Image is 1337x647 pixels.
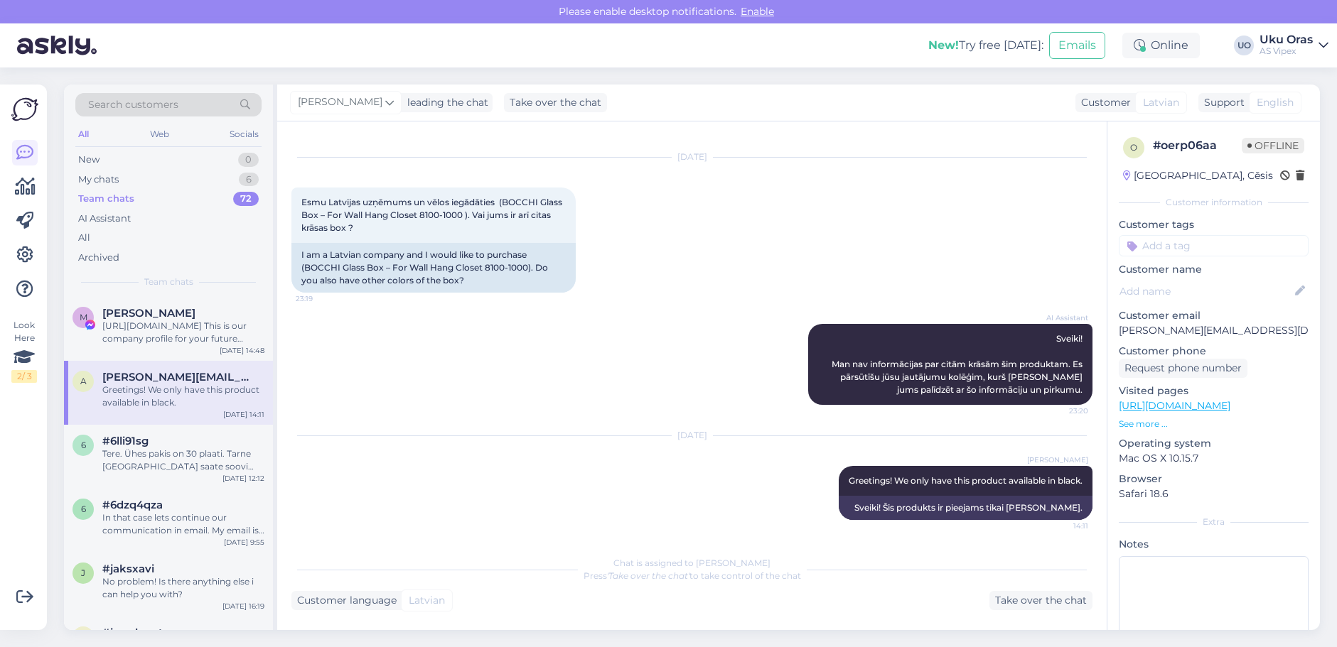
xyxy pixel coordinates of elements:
[102,499,163,511] span: #6dzq4qza
[1119,384,1309,398] p: Visited pages
[1035,406,1088,416] span: 23:20
[239,173,259,187] div: 6
[1035,312,1088,323] span: AI Assistant
[584,570,801,581] span: Press to take control of the chat
[78,212,131,226] div: AI Assistant
[78,251,119,265] div: Archived
[102,562,154,575] span: #jaksxavi
[1119,235,1309,256] input: Add a tag
[11,96,38,123] img: Askly Logo
[11,370,37,383] div: 2 / 3
[1027,455,1088,465] span: [PERSON_NAME]
[233,192,259,206] div: 72
[1119,217,1309,232] p: Customer tags
[1119,399,1230,412] a: [URL][DOMAIN_NAME]
[832,333,1085,395] span: Sveiki! Man nav informācijas par citām krāsām šim produktam. Es pārsūtīšu jūsu jautājumu kolēģim,...
[147,125,172,143] div: Web
[80,312,87,322] span: M
[102,384,264,409] div: Greetings! We only have this product available in black.
[88,97,178,112] span: Search customers
[222,601,264,611] div: [DATE] 16:19
[928,37,1043,54] div: Try free [DATE]:
[1119,486,1309,501] p: Safari 18.6
[1198,95,1245,110] div: Support
[1119,262,1309,277] p: Customer name
[1119,436,1309,451] p: Operating system
[144,276,193,288] span: Team chats
[238,153,259,167] div: 0
[1119,516,1309,528] div: Extra
[1260,34,1313,45] div: Uku Oras
[102,626,163,639] span: #ircmkewt
[839,496,1092,520] div: Sveiki! Šis produkts ir pieejams tikai [PERSON_NAME].
[1119,418,1309,430] p: See more ...
[223,409,264,420] div: [DATE] 14:11
[1035,521,1088,531] span: 14:11
[78,153,100,167] div: New
[11,319,37,383] div: Look Here
[1130,142,1137,153] span: o
[613,558,770,568] span: Chat is assigned to [PERSON_NAME]
[102,447,264,473] div: Tere. Ühes pakis on 30 plaati. Tarne [GEOGRAPHIC_DATA] saate soovi korral juurde valida tellimuse...
[1119,323,1309,338] p: [PERSON_NAME][EMAIL_ADDRESS][DOMAIN_NAME]
[301,197,564,233] span: Esmu Latvijas uzņēmums un vēlos iegādāties (BOCCHI Glass Box – For Wall Hang Closet 8100-1000 ). ...
[227,125,262,143] div: Socials
[1119,196,1309,209] div: Customer information
[78,231,90,245] div: All
[298,94,382,110] span: [PERSON_NAME]
[81,440,86,450] span: 6
[220,345,264,356] div: [DATE] 14:48
[102,575,264,601] div: No problem! Is there anything else i can help you with?
[1122,33,1200,58] div: Online
[75,125,92,143] div: All
[102,320,264,345] div: [URL][DOMAIN_NAME] This is our company profile for your future reference.
[224,537,264,548] div: [DATE] 9:55
[1119,283,1292,299] input: Add name
[989,591,1092,610] div: Take over the chat
[1234,36,1254,55] div: UO
[291,593,397,608] div: Customer language
[80,376,87,386] span: a
[607,570,689,581] i: 'Take over the chat'
[928,38,959,52] b: New!
[1049,32,1105,59] button: Emails
[504,93,607,112] div: Take over the chat
[1260,34,1328,57] a: Uku OrasAS Vipex
[291,429,1092,442] div: [DATE]
[78,192,134,206] div: Team chats
[102,435,149,447] span: #6lli91sg
[1257,95,1294,110] span: English
[1260,45,1313,57] div: AS Vipex
[409,593,445,608] span: Latvian
[1123,168,1273,183] div: [GEOGRAPHIC_DATA], Cēsis
[1075,95,1131,110] div: Customer
[1143,95,1179,110] span: Latvian
[222,473,264,484] div: [DATE] 12:12
[1119,537,1309,552] p: Notes
[81,567,85,578] span: j
[736,5,778,18] span: Enable
[78,173,119,187] div: My chats
[1119,344,1309,359] p: Customer phone
[1153,137,1242,154] div: # oerp06aa
[1242,138,1304,153] span: Offline
[291,243,576,293] div: I am a Latvian company and I would like to purchase (BOCCHI Glass Box – For Wall Hang Closet 8100...
[1119,451,1309,466] p: Mac OS X 10.15.7
[1119,472,1309,486] p: Browser
[849,475,1083,486] span: Greetings! We only have this product available in black.
[1119,308,1309,323] p: Customer email
[102,511,264,537] div: In that case lets continue our communication in email. My email is [PERSON_NAME][EMAIL_ADDRESS][P...
[81,504,86,514] span: 6
[102,307,195,320] span: Miral Domingotiles
[1119,359,1247,378] div: Request phone number
[402,95,488,110] div: leading the chat
[291,151,1092,163] div: [DATE]
[102,371,250,384] span: andrejs@amati.lv
[296,293,349,304] span: 23:19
